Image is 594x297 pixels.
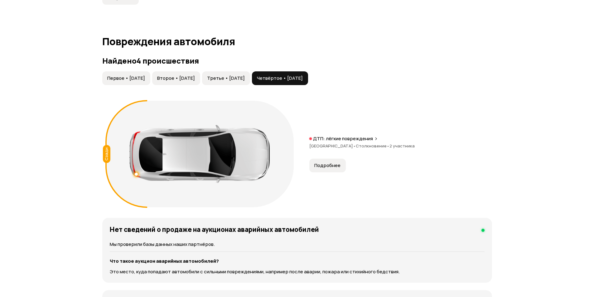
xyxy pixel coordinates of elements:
[257,75,303,81] span: Четвёртое • [DATE]
[110,225,319,233] h4: Нет сведений о продаже на аукционах аварийных автомобилей
[152,71,200,85] button: Второе • [DATE]
[389,143,415,149] span: 2 участника
[110,268,485,275] p: Это место, куда попадают автомобили с сильными повреждениями, например после аварии, пожара или с...
[353,143,356,149] span: •
[309,143,356,149] span: [GEOGRAPHIC_DATA]
[207,75,245,81] span: Третье • [DATE]
[103,145,110,163] div: Сзади
[107,75,145,81] span: Первое • [DATE]
[102,36,492,47] h1: Повреждения автомобиля
[387,143,389,149] span: •
[110,258,219,264] strong: Что такое аукцион аварийных автомобилей?
[309,159,346,172] button: Подробнее
[314,162,340,169] span: Подробнее
[313,136,373,142] p: ДТП: лёгкие повреждения
[356,143,389,149] span: Столкновение
[202,71,250,85] button: Третье • [DATE]
[157,75,195,81] span: Второе • [DATE]
[102,56,492,65] h3: Найдено 4 происшествия
[110,241,485,248] p: Мы проверили базы данных наших партнёров.
[102,71,150,85] button: Первое • [DATE]
[252,71,308,85] button: Четвёртое • [DATE]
